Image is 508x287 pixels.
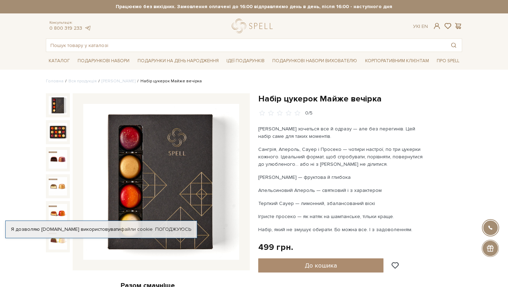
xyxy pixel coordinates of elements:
[68,78,97,84] a: Вся продукція
[102,78,135,84] a: [PERSON_NAME]
[46,55,73,66] a: Каталог
[258,200,424,207] p: Терпкий Сауер — лимонний, збалансований віскі
[49,20,91,25] span: Консультація:
[305,110,313,117] div: 0/5
[305,262,337,269] span: До кошика
[422,23,428,29] a: En
[49,177,67,195] img: Набір цукерок Майже вечірка
[270,55,360,67] a: Подарункові набори вихователю
[83,104,239,260] img: Набір цукерок Майже вечірка
[49,231,67,250] img: Набір цукерок Майже вечірка
[258,213,424,220] p: Ігристе просеко — як натяк на шампанське, тільки краще.
[49,204,67,222] img: Набір цукерок Майже вечірка
[258,174,424,181] p: [PERSON_NAME] — фруктова й глибока
[258,93,462,104] h1: Набір цукерок Майже вечірка
[258,258,383,273] button: До кошика
[362,55,432,67] a: Корпоративним клієнтам
[49,123,67,141] img: Набір цукерок Майже вечірка
[419,23,420,29] span: |
[258,187,424,194] p: Апельсиновий Апероль — святковий і з характером
[49,96,67,115] img: Набір цукерок Майже вечірка
[413,23,428,30] div: Ук
[6,226,197,233] div: Я дозволяю [DOMAIN_NAME] використовувати
[49,25,82,31] a: 0 800 319 233
[224,55,267,66] a: Ідеї подарунків
[434,55,462,66] a: Про Spell
[135,78,202,84] li: Набір цукерок Майже вечірка
[49,150,67,168] img: Набір цукерок Майже вечірка
[135,55,222,66] a: Подарунки на День народження
[46,78,64,84] a: Головна
[121,226,153,232] a: файли cookie
[46,4,462,10] strong: Працюємо без вихідних. Замовлення оплачені до 16:00 відправляємо день в день, після 16:00 - насту...
[46,39,446,52] input: Пошук товару у каталозі
[258,146,424,168] p: Сангрія, Апероль, Сауер і Просеко — чотири настрої, по три цукерки кожного. Ідеальний формат, щоб...
[232,19,276,33] a: logo
[84,25,91,31] a: telegram
[258,226,424,233] p: Набір, який не змушує обирати. Бо можна все. І з задоволенням.
[75,55,132,66] a: Подарункові набори
[446,39,462,52] button: Пошук товару у каталозі
[258,242,293,253] div: 499 грн.
[155,226,191,233] a: Погоджуюсь
[258,125,424,140] p: [PERSON_NAME] хочеться все й одразу — але без перегинів. Цей набір саме для таких моментів.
